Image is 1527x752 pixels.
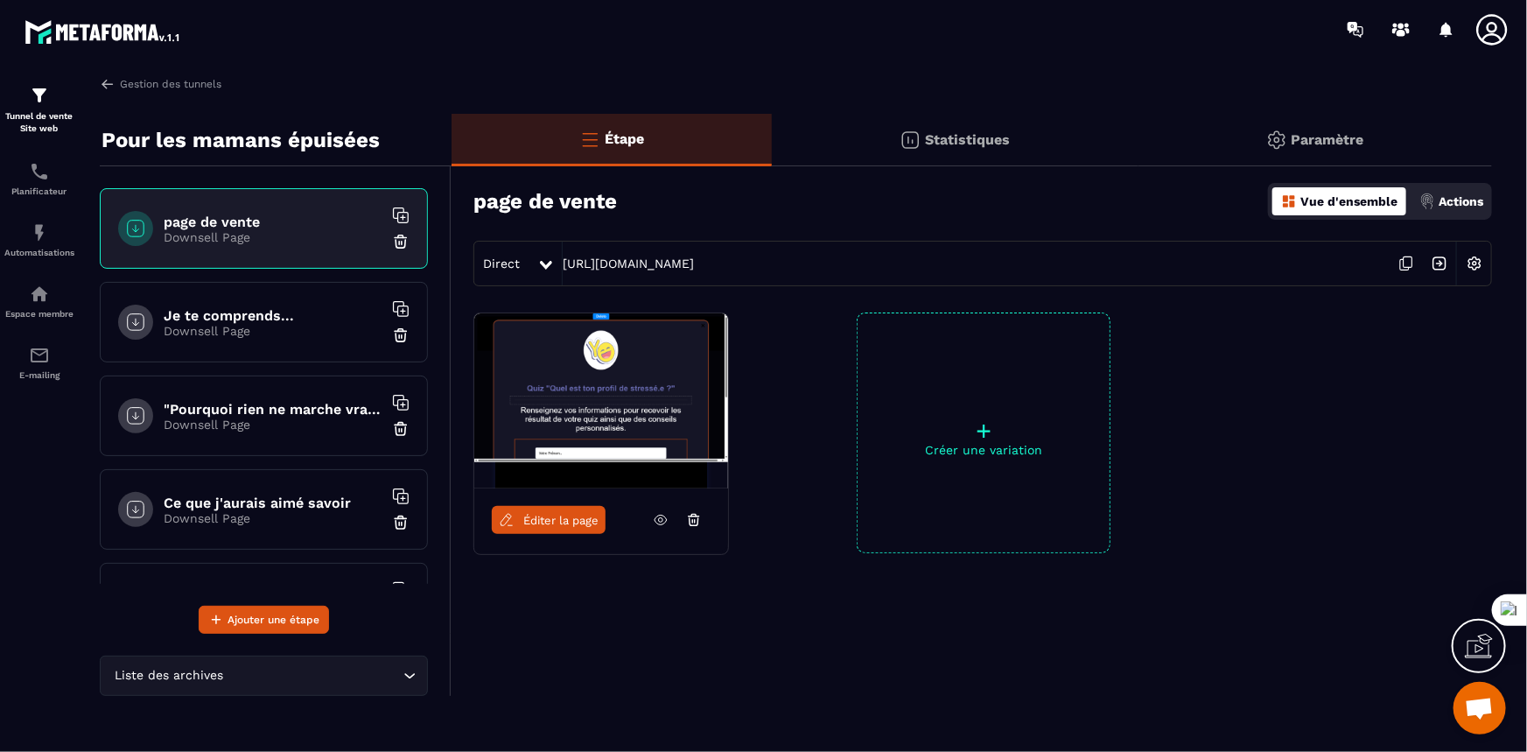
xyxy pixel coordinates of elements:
[228,611,319,629] span: Ajouter une étape
[483,257,520,271] span: Direct
[900,130,921,151] img: stats.20deebd0.svg
[858,418,1110,443] p: +
[228,666,399,685] input: Search for option
[4,110,74,135] p: Tunnel de vente Site web
[1281,193,1297,209] img: dashboard-orange.40269519.svg
[164,495,382,511] h6: Ce que j'aurais aimé savoir
[474,313,728,488] img: image
[29,222,50,243] img: automations
[4,148,74,209] a: schedulerschedulerPlanificateur
[164,214,382,230] h6: page de vente
[492,506,606,534] a: Éditer la page
[102,123,380,158] p: Pour les mamans épuisées
[4,72,74,148] a: formationformationTunnel de vente Site web
[858,443,1110,457] p: Créer une variation
[4,370,74,380] p: E-mailing
[579,129,600,150] img: bars-o.4a397970.svg
[164,230,382,244] p: Downsell Page
[29,284,50,305] img: automations
[1423,247,1456,280] img: arrow-next.bcc2205e.svg
[100,76,116,92] img: arrow
[29,345,50,366] img: email
[392,514,410,531] img: trash
[392,233,410,250] img: trash
[1266,130,1287,151] img: setting-gr.5f69749f.svg
[1439,194,1483,208] p: Actions
[563,257,694,271] a: [URL][DOMAIN_NAME]
[100,656,428,696] div: Search for option
[164,401,382,418] h6: "Pourquoi rien ne marche vraiment"
[4,186,74,196] p: Planificateur
[25,16,182,47] img: logo
[1300,194,1397,208] p: Vue d'ensemble
[392,420,410,438] img: trash
[4,209,74,271] a: automationsautomationsAutomatisations
[1458,247,1491,280] img: setting-w.858f3a88.svg
[1453,682,1506,734] a: Ouvrir le chat
[4,332,74,393] a: emailemailE-mailing
[925,131,1010,148] p: Statistiques
[29,161,50,182] img: scheduler
[164,511,382,525] p: Downsell Page
[523,514,599,527] span: Éditer la page
[164,307,382,324] h6: Je te comprends...
[4,271,74,332] a: automationsautomationsEspace membre
[4,248,74,257] p: Automatisations
[111,666,228,685] span: Liste des archives
[1292,131,1364,148] p: Paramètre
[392,327,410,344] img: trash
[164,324,382,338] p: Downsell Page
[605,130,644,147] p: Étape
[164,418,382,432] p: Downsell Page
[29,85,50,106] img: formation
[1419,193,1435,209] img: actions.d6e523a2.png
[473,189,617,214] h3: page de vente
[199,606,329,634] button: Ajouter une étape
[100,76,221,92] a: Gestion des tunnels
[4,309,74,319] p: Espace membre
